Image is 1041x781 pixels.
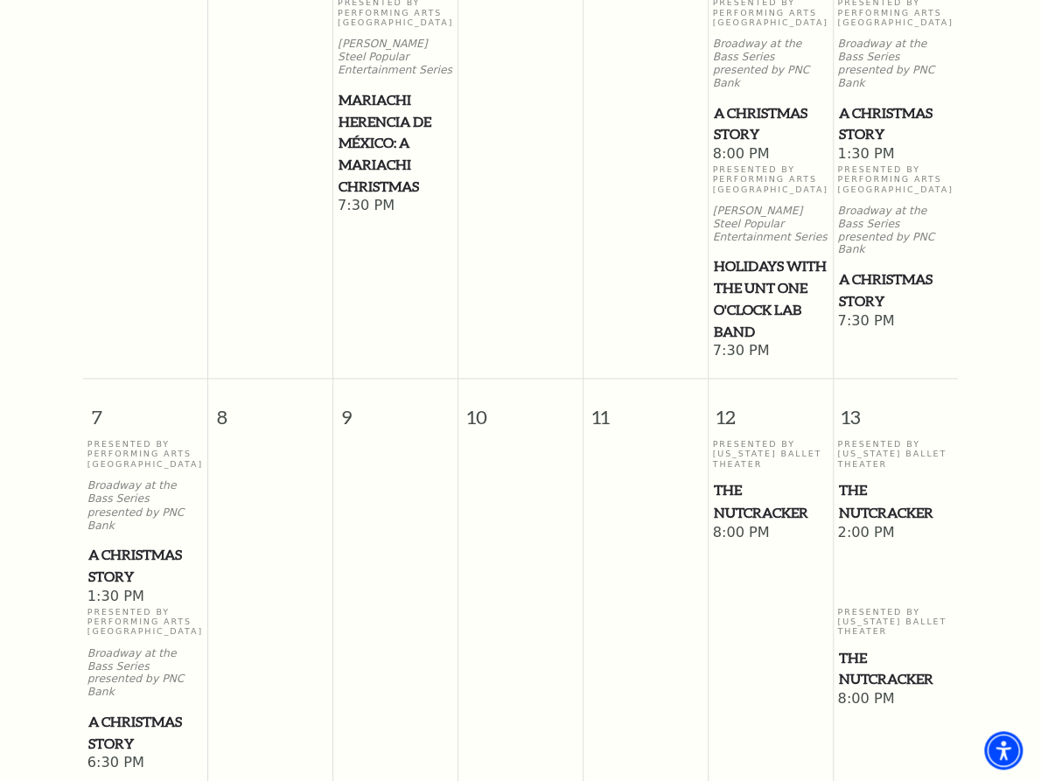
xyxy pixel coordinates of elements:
p: [PERSON_NAME] Steel Popular Entertainment Series [712,205,828,243]
span: 2:00 PM [837,523,954,542]
span: 13 [834,379,958,439]
span: A Christmas Story [88,543,203,586]
span: Mariachi Herencia de México: A Mariachi Christmas [339,89,452,198]
span: 10 [458,379,583,439]
span: 6:30 PM [87,753,204,772]
span: 8:00 PM [712,523,828,542]
p: Broadway at the Bass Series presented by PNC Bank [87,646,204,698]
p: Broadway at the Bass Series presented by PNC Bank [87,479,204,531]
span: 7:30 PM [837,312,954,331]
span: The Nutcracker [838,479,953,522]
p: Presented By Performing Arts [GEOGRAPHIC_DATA] [712,164,828,194]
p: Presented By Performing Arts [GEOGRAPHIC_DATA] [837,164,954,194]
span: 1:30 PM [87,587,204,606]
span: A Christmas Story [838,102,953,145]
span: A Christmas Story [838,268,953,311]
p: Presented By Performing Arts [GEOGRAPHIC_DATA] [87,606,204,636]
p: Presented By Performing Arts [GEOGRAPHIC_DATA] [87,439,204,469]
span: A Christmas Story [713,102,827,145]
div: Accessibility Menu [984,731,1023,770]
p: Broadway at the Bass Series presented by PNC Bank [837,38,954,89]
p: Broadway at the Bass Series presented by PNC Bank [837,205,954,256]
p: [PERSON_NAME] Steel Popular Entertainment Series [338,38,453,76]
span: 11 [583,379,708,439]
span: A Christmas Story [88,710,203,753]
span: 7 [83,379,207,439]
p: Presented By [US_STATE] Ballet Theater [837,439,954,469]
span: 8 [208,379,332,439]
p: Broadway at the Bass Series presented by PNC Bank [712,38,828,89]
span: 12 [709,379,833,439]
p: Presented By [US_STATE] Ballet Theater [837,606,954,636]
span: Holidays with the UNT One O'Clock Lab Band [713,255,827,342]
span: 7:30 PM [712,342,828,361]
span: 8:00 PM [712,145,828,164]
span: 9 [333,379,458,439]
span: The Nutcracker [713,479,827,522]
p: Presented By [US_STATE] Ballet Theater [712,439,828,469]
span: The Nutcracker [838,646,953,689]
span: 8:00 PM [837,689,954,708]
span: 1:30 PM [837,145,954,164]
span: 7:30 PM [338,197,453,216]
